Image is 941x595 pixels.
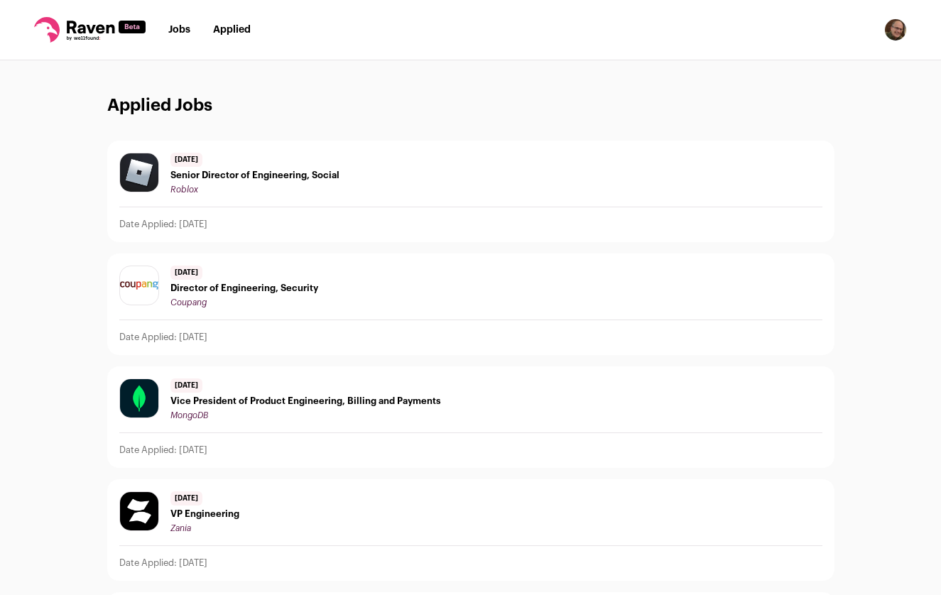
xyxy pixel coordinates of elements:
img: a39c9743fee5ec4c4e4dde0746b01494eed754bb84242b535b516b656fa7818f [120,281,158,290]
span: Director of Engineering, Security [170,283,318,294]
img: 756abdacb497b579a01363fd983631d1e6da00db33633d585a35acfdef79d400.jpg [120,153,158,192]
button: Open dropdown [884,18,907,41]
p: Date Applied: [DATE] [119,332,207,343]
span: [DATE] [170,266,202,280]
span: VP Engineering [170,508,239,520]
a: [DATE] Director of Engineering, Security Coupang Date Applied: [DATE] [108,254,834,354]
img: 16037925-medium_jpg [884,18,907,41]
a: [DATE] Senior Director of Engineering, Social Roblox Date Applied: [DATE] [108,141,834,241]
span: [DATE] [170,378,202,393]
h1: Applied Jobs [107,94,834,118]
span: Roblox [170,185,198,194]
span: MongoDB [170,411,208,420]
span: Zania [170,524,191,533]
span: Senior Director of Engineering, Social [170,170,339,181]
p: Date Applied: [DATE] [119,219,207,230]
span: [DATE] [170,153,202,167]
p: Date Applied: [DATE] [119,444,207,456]
span: [DATE] [170,491,202,506]
p: Date Applied: [DATE] [119,557,207,569]
span: Vice President of Product Engineering, Billing and Payments [170,395,441,407]
a: Applied [213,25,251,35]
img: da884f4e6b6143b434f1768cd65c299f203b20f90fd2407744850af5931db21b.jpg [120,492,158,530]
img: c5bf07b10918668e1a31cfea1b7e5a4b07ede11153f090b12a787418ee836f43.png [120,379,158,417]
span: Coupang [170,298,207,307]
a: [DATE] VP Engineering Zania Date Applied: [DATE] [108,480,834,580]
a: Jobs [168,25,190,35]
a: [DATE] Vice President of Product Engineering, Billing and Payments MongoDB Date Applied: [DATE] [108,367,834,467]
